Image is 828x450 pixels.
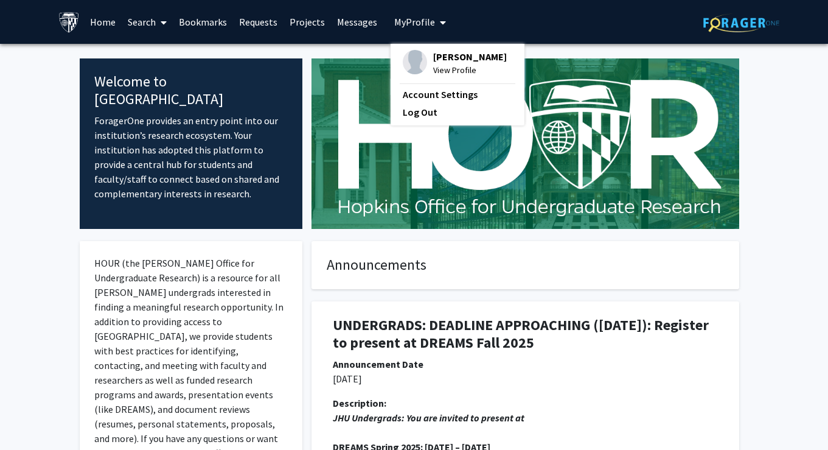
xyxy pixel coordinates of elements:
[333,412,524,424] em: JHU Undergrads: You are invited to present at
[94,113,288,201] p: ForagerOne provides an entry point into our institution’s research ecosystem. Your institution ha...
[9,395,52,441] iframe: Chat
[333,396,718,410] div: Description:
[403,105,512,119] a: Log Out
[703,13,779,32] img: ForagerOne Logo
[233,1,284,43] a: Requests
[333,371,718,386] p: [DATE]
[333,357,718,371] div: Announcement Date
[333,317,718,352] h1: UNDERGRADS: DEADLINE APPROACHING ([DATE]): Register to present at DREAMS Fall 2025
[173,1,233,43] a: Bookmarks
[284,1,331,43] a: Projects
[403,87,512,102] a: Account Settings
[403,50,427,74] img: Profile Picture
[433,63,507,77] span: View Profile
[122,1,173,43] a: Search
[394,16,435,28] span: My Profile
[331,1,383,43] a: Messages
[58,12,80,33] img: Johns Hopkins University Logo
[433,50,507,63] span: [PERSON_NAME]
[327,256,724,274] h4: Announcements
[84,1,122,43] a: Home
[403,50,507,77] div: Profile Picture[PERSON_NAME]View Profile
[311,58,739,229] img: Cover Image
[94,73,288,108] h4: Welcome to [GEOGRAPHIC_DATA]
